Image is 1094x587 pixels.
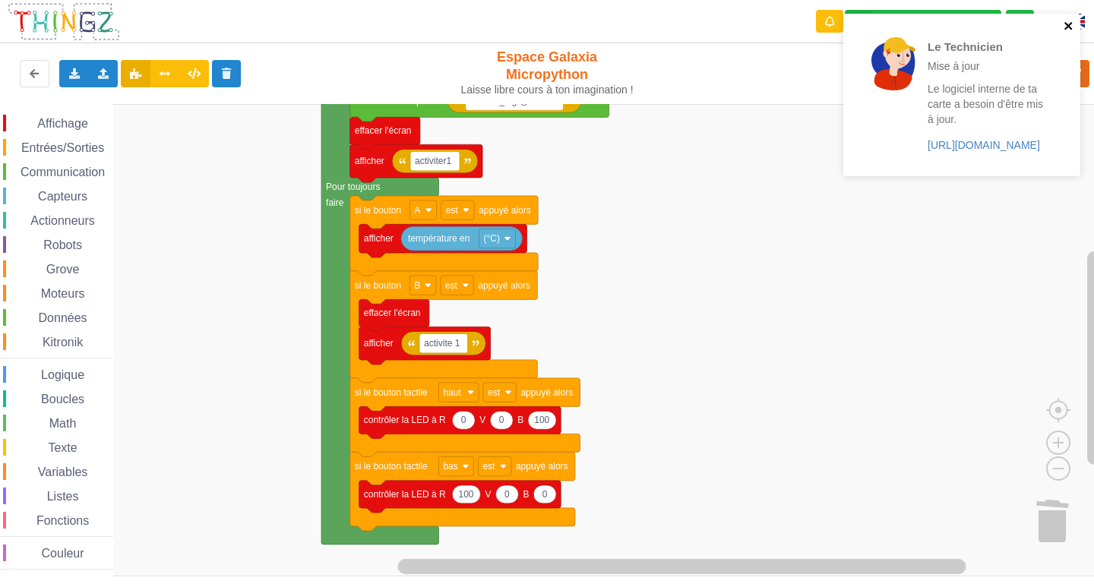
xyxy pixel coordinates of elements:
[355,387,428,398] text: si le bouton tactile
[520,387,573,398] text: appuyé alors
[364,233,394,244] text: afficher
[34,514,91,527] span: Fonctions
[19,141,106,154] span: Entrées/Sorties
[326,181,380,192] text: Pour toujours
[355,125,412,136] text: effacer l'écran
[364,308,421,318] text: effacer l'écran
[40,336,85,349] span: Kitronik
[461,415,466,425] text: 0
[47,417,79,430] span: Math
[355,461,428,472] text: si le bouton tactile
[516,461,568,472] text: appuyé alors
[504,489,510,500] text: 0
[41,238,84,251] span: Robots
[39,368,87,381] span: Logique
[28,214,97,227] span: Actionneurs
[443,461,457,472] text: bas
[488,387,501,398] text: est
[39,393,87,406] span: Boucles
[7,2,121,42] img: thingz_logo.png
[542,489,548,500] text: 0
[364,415,446,425] text: contrôler la LED à R
[482,461,495,472] text: est
[424,338,460,349] text: activite 1
[408,233,470,244] text: température en
[479,205,531,216] text: appuyé alors
[355,280,401,291] text: si le bouton
[414,280,420,291] text: B
[928,81,1046,127] p: Le logiciel interne de ta carte a besoin d'être mis à jour.
[355,96,441,106] text: avec le mot de passe
[517,415,523,425] text: B
[355,205,401,216] text: si le bouton
[470,96,557,106] text: Techno_legr@ndsom
[1064,20,1074,34] button: close
[36,311,90,324] span: Données
[446,205,459,216] text: est
[454,49,640,96] div: Espace Galaxia Micropython
[40,547,87,560] span: Couleur
[454,84,640,96] div: Laisse libre cours à ton imagination !
[845,10,1001,33] div: Ta base fonctionne bien !
[36,465,90,478] span: Variables
[928,39,1046,55] p: Le Technicien
[45,490,81,503] span: Listes
[44,263,82,276] span: Grove
[485,489,491,500] text: V
[534,415,549,425] text: 100
[478,280,530,291] text: appuyé alors
[364,489,446,500] text: contrôler la LED à R
[415,156,451,166] text: activiter1
[46,441,79,454] span: Texte
[18,166,107,178] span: Communication
[523,489,529,500] text: B
[326,197,344,208] text: faire
[499,415,504,425] text: 0
[445,280,458,291] text: est
[928,139,1040,151] a: [URL][DOMAIN_NAME]
[479,415,485,425] text: V
[36,190,90,203] span: Capteurs
[39,287,87,300] span: Moteurs
[928,58,1046,74] p: Mise à jour
[414,205,420,216] text: A
[443,387,461,398] text: haut
[459,489,474,500] text: 100
[364,338,394,349] text: afficher
[355,156,384,166] text: afficher
[484,233,500,244] text: (°C)
[35,117,90,130] span: Affichage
